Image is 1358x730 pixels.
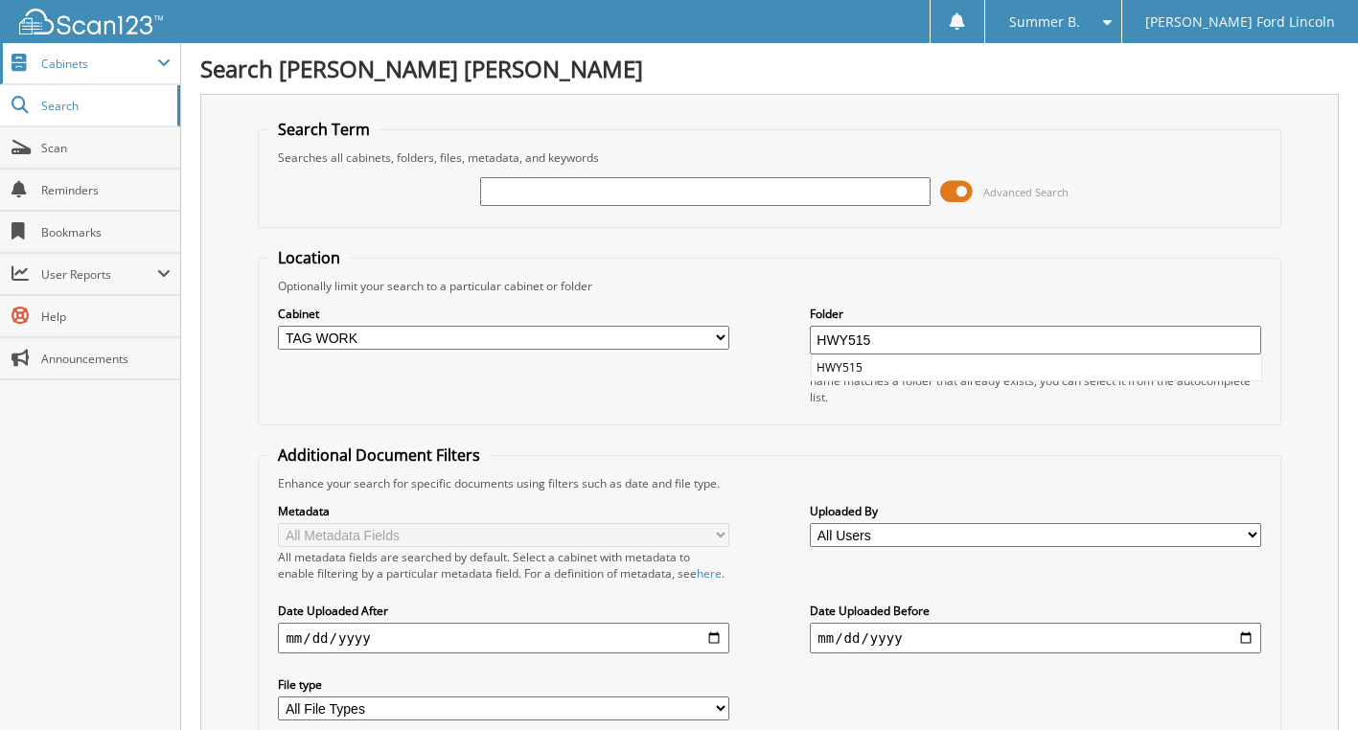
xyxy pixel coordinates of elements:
[200,53,1339,84] h1: Search [PERSON_NAME] [PERSON_NAME]
[41,308,171,325] span: Help
[268,445,490,466] legend: Additional Document Filters
[278,603,728,619] label: Date Uploaded After
[268,475,1270,491] div: Enhance your search for specific documents using filters such as date and file type.
[812,354,1261,380] li: HWY515
[697,565,722,582] a: here
[268,119,380,140] legend: Search Term
[1145,16,1335,28] span: [PERSON_NAME] Ford Lincoln
[41,182,171,198] span: Reminders
[278,676,728,693] label: File type
[983,185,1069,199] span: Advanced Search
[41,351,171,367] span: Announcements
[278,306,728,322] label: Cabinet
[278,503,728,519] label: Metadata
[41,224,171,240] span: Bookmarks
[41,140,171,156] span: Scan
[810,603,1260,619] label: Date Uploaded Before
[268,278,1270,294] div: Optionally limit your search to a particular cabinet or folder
[810,306,1260,322] label: Folder
[268,247,350,268] legend: Location
[268,149,1270,166] div: Searches all cabinets, folders, files, metadata, and keywords
[810,623,1260,653] input: end
[1009,16,1080,28] span: Summer B.
[41,98,168,114] span: Search
[41,266,157,283] span: User Reports
[1262,638,1358,730] iframe: Chat Widget
[19,9,163,34] img: scan123-logo-white.svg
[278,549,728,582] div: All metadata fields are searched by default. Select a cabinet with metadata to enable filtering b...
[278,623,728,653] input: start
[810,503,1260,519] label: Uploaded By
[41,56,157,72] span: Cabinets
